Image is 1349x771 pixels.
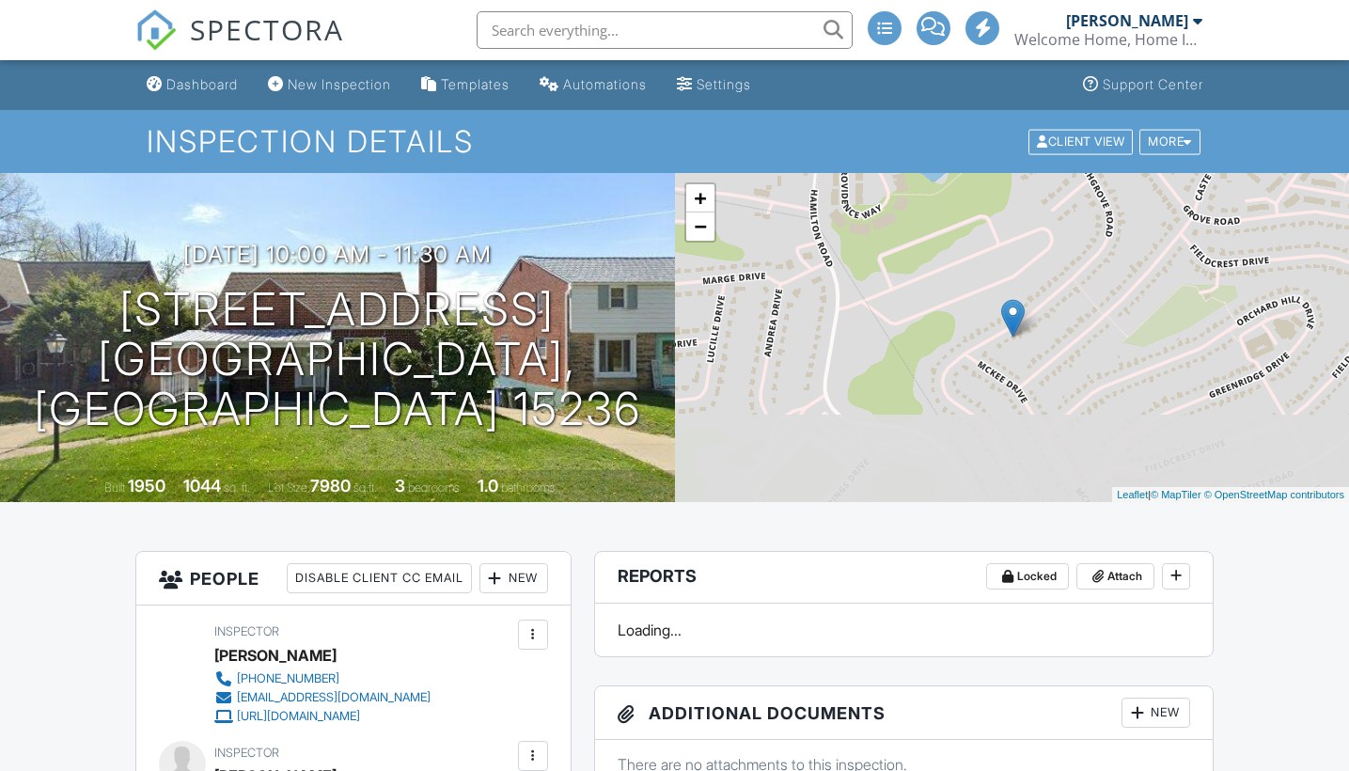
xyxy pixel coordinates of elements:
[214,669,431,688] a: [PHONE_NUMBER]
[147,125,1201,158] h1: Inspection Details
[697,76,751,92] div: Settings
[1151,489,1201,500] a: © MapTiler
[1103,76,1203,92] div: Support Center
[669,68,759,102] a: Settings
[1204,489,1344,500] a: © OpenStreetMap contributors
[1112,487,1349,503] div: |
[441,76,510,92] div: Templates
[532,68,654,102] a: Automations (Advanced)
[288,76,391,92] div: New Inspection
[686,184,714,212] a: Zoom in
[237,709,360,724] div: [URL][DOMAIN_NAME]
[1122,698,1190,728] div: New
[166,76,238,92] div: Dashboard
[501,480,555,495] span: bathrooms
[595,686,1214,740] h3: Additional Documents
[190,9,344,49] span: SPECTORA
[1014,30,1202,49] div: Welcome Home, Home Inspections LLC
[353,480,377,495] span: sq.ft.
[214,746,279,760] span: Inspector
[287,563,472,593] div: Disable Client CC Email
[1066,11,1188,30] div: [PERSON_NAME]
[30,285,645,433] h1: [STREET_ADDRESS] [GEOGRAPHIC_DATA], [GEOGRAPHIC_DATA] 15236
[268,480,307,495] span: Lot Size
[1027,134,1137,148] a: Client View
[1028,129,1133,154] div: Client View
[237,690,431,705] div: [EMAIL_ADDRESS][DOMAIN_NAME]
[135,9,177,51] img: The Best Home Inspection Software - Spectora
[104,480,125,495] span: Built
[1139,129,1200,154] div: More
[214,707,431,726] a: [URL][DOMAIN_NAME]
[1075,68,1211,102] a: Support Center
[139,68,245,102] a: Dashboard
[183,242,492,267] h3: [DATE] 10:00 am - 11:30 am
[214,641,337,669] div: [PERSON_NAME]
[214,688,431,707] a: [EMAIL_ADDRESS][DOMAIN_NAME]
[478,476,498,496] div: 1.0
[563,76,647,92] div: Automations
[260,68,399,102] a: New Inspection
[395,476,405,496] div: 3
[477,11,853,49] input: Search everything...
[214,624,279,638] span: Inspector
[135,25,344,65] a: SPECTORA
[414,68,517,102] a: Templates
[408,480,460,495] span: bedrooms
[479,563,548,593] div: New
[136,552,571,606] h3: People
[237,671,339,686] div: [PHONE_NUMBER]
[310,476,351,496] div: 7980
[128,476,165,496] div: 1950
[686,212,714,241] a: Zoom out
[1117,489,1148,500] a: Leaflet
[183,476,221,496] div: 1044
[224,480,250,495] span: sq. ft.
